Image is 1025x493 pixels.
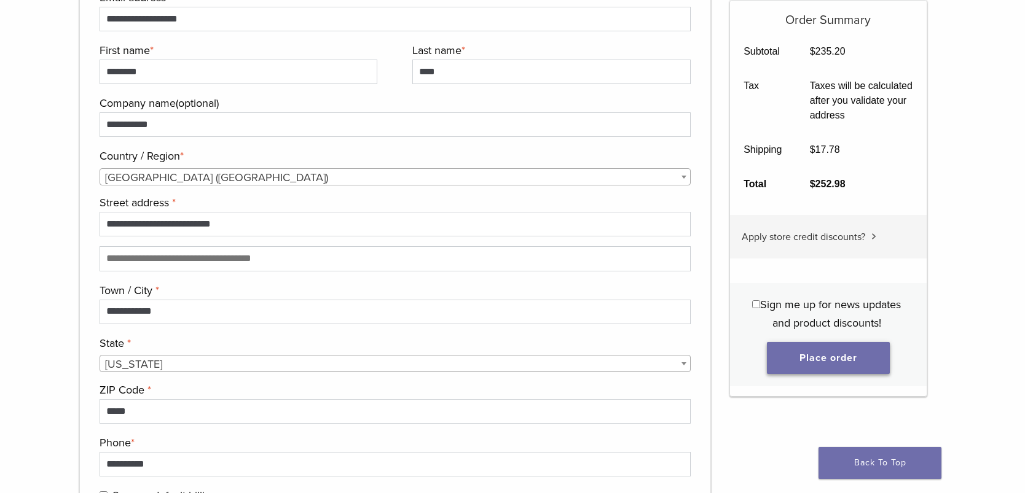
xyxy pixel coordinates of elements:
span: Apply store credit discounts? [742,231,865,243]
th: Tax [730,69,796,133]
label: Phone [100,433,688,452]
label: Last name [412,41,687,60]
span: $ [810,46,815,56]
span: $ [810,179,815,189]
span: $ [810,144,815,155]
th: Subtotal [730,34,796,69]
h5: Order Summary [730,1,927,28]
label: Town / City [100,281,688,300]
span: State [100,355,691,372]
th: Shipping [730,133,796,167]
bdi: 235.20 [810,46,846,56]
label: Country / Region [100,147,688,165]
label: Company name [100,94,688,112]
label: First name [100,41,374,60]
label: Street address [100,193,688,212]
span: Georgia [100,355,690,373]
th: Total [730,167,796,201]
span: (optional) [176,96,219,110]
img: caret.svg [871,233,876,239]
span: Sign me up for news updates and product discounts! [760,298,901,330]
span: United States (US) [100,169,690,186]
td: Taxes will be calculated after you validate your address [796,69,927,133]
label: State [100,334,688,352]
bdi: 17.78 [810,144,840,155]
bdi: 252.98 [810,179,846,189]
button: Place order [767,342,890,374]
label: ZIP Code [100,381,688,399]
input: Sign me up for news updates and product discounts! [752,300,760,308]
span: Country / Region [100,168,691,185]
a: Back To Top [819,447,941,479]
